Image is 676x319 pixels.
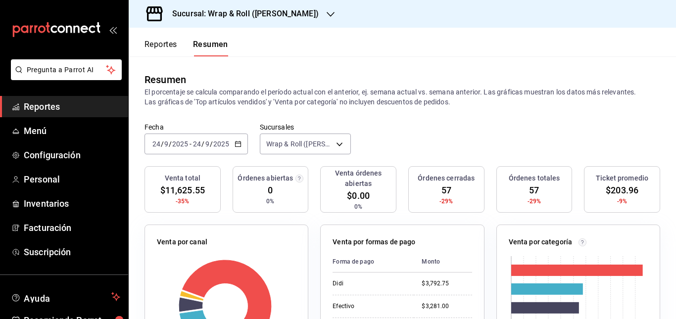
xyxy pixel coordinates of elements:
[193,140,201,148] input: --
[354,202,362,211] span: 0%
[266,197,274,206] span: 0%
[7,72,122,82] a: Pregunta a Parrot AI
[347,189,370,202] span: $0.00
[333,279,406,288] div: Didi
[325,168,392,189] h3: Venta órdenes abiertas
[193,40,228,56] button: Resumen
[418,173,475,183] h3: Órdenes cerradas
[24,221,120,234] span: Facturación
[176,197,190,206] span: -35%
[24,245,120,259] span: Suscripción
[145,40,177,56] button: Reportes
[24,291,107,303] span: Ayuda
[24,197,120,210] span: Inventarios
[157,237,207,247] p: Venta por canal
[529,183,539,197] span: 57
[617,197,627,206] span: -9%
[210,140,213,148] span: /
[422,279,472,288] div: $3,792.75
[152,140,161,148] input: --
[11,59,122,80] button: Pregunta a Parrot AI
[145,72,186,87] div: Resumen
[266,139,333,149] span: Wrap & Roll ([PERSON_NAME])
[268,183,273,197] span: 0
[238,173,293,183] h3: Órdenes abiertas
[333,302,406,311] div: Efectivo
[172,140,189,148] input: ----
[24,148,120,162] span: Configuración
[161,140,164,148] span: /
[145,87,660,107] p: El porcentaje se calcula comparando el período actual con el anterior, ej. semana actual vs. sema...
[528,197,541,206] span: -29%
[333,251,414,273] th: Forma de pago
[164,8,319,20] h3: Sucursal: Wrap & Roll ([PERSON_NAME])
[333,237,415,247] p: Venta por formas de pago
[509,173,560,183] h3: Órdenes totales
[509,237,573,247] p: Venta por categoría
[414,251,472,273] th: Monto
[109,26,117,34] button: open_drawer_menu
[190,140,192,148] span: -
[422,302,472,311] div: $3,281.00
[596,173,648,183] h3: Ticket promedio
[160,183,205,197] span: $11,625.55
[213,140,230,148] input: ----
[439,197,453,206] span: -29%
[24,173,120,186] span: Personal
[24,100,120,113] span: Reportes
[201,140,204,148] span: /
[165,173,200,183] h3: Venta total
[169,140,172,148] span: /
[260,124,351,131] label: Sucursales
[145,40,228,56] div: navigation tabs
[441,183,451,197] span: 57
[205,140,210,148] input: --
[606,183,638,197] span: $203.96
[164,140,169,148] input: --
[24,124,120,137] span: Menú
[27,65,106,75] span: Pregunta a Parrot AI
[145,124,248,131] label: Fecha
